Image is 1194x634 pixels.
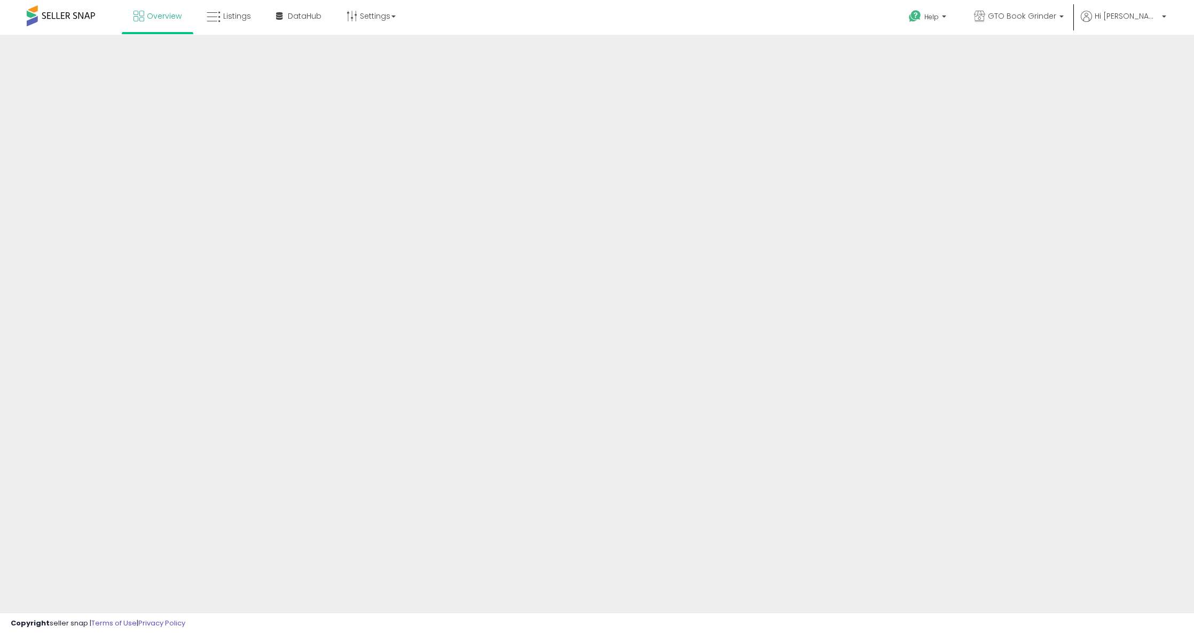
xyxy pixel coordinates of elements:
[147,11,182,21] span: Overview
[288,11,321,21] span: DataHub
[908,10,922,23] i: Get Help
[1095,11,1159,21] span: Hi [PERSON_NAME]
[900,2,957,35] a: Help
[988,11,1056,21] span: GTO Book Grinder
[223,11,251,21] span: Listings
[1081,11,1166,35] a: Hi [PERSON_NAME]
[924,12,939,21] span: Help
